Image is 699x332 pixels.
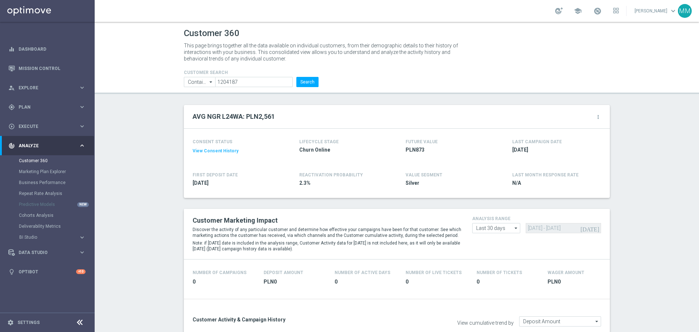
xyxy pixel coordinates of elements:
[7,319,14,326] i: settings
[8,123,79,130] div: Execute
[296,77,319,87] button: Search
[8,85,15,91] i: person_search
[8,59,86,78] div: Mission Control
[19,180,76,185] a: Business Performance
[8,46,86,52] button: equalizer Dashboard
[574,7,582,15] span: school
[8,269,15,275] i: lightbulb
[512,180,597,187] span: N/A
[8,269,86,275] button: lightbulb Optibot +10
[193,278,255,285] span: 0
[76,269,86,274] div: +10
[79,249,86,256] i: keyboard_arrow_right
[184,42,464,62] p: This page brings together all the data available on individual customers, from their demographic ...
[457,320,514,326] label: View cumulative trend by
[8,249,79,256] div: Data Studio
[299,139,339,144] h4: LIFECYCLE STAGE
[406,139,438,144] h4: FUTURE VALUE
[79,234,86,241] i: keyboard_arrow_right
[17,320,40,325] a: Settings
[19,199,94,210] div: Predictive Models
[19,144,79,148] span: Analyze
[193,240,461,252] p: Note: if [DATE] date is included in the analysis range, Customer Activity data for [DATE] is not ...
[193,216,461,225] h2: Customer Marketing Impact
[19,221,94,232] div: Deliverability Metrics
[19,177,94,188] div: Business Performance
[8,104,86,110] button: gps_fixed Plan keyboard_arrow_right
[79,142,86,149] i: keyboard_arrow_right
[8,143,86,149] button: track_changes Analyze keyboard_arrow_right
[8,85,79,91] div: Explore
[19,262,76,281] a: Optibot
[8,85,86,91] button: person_search Explore keyboard_arrow_right
[335,278,397,285] span: 0
[8,262,86,281] div: Optibot
[79,103,86,110] i: keyboard_arrow_right
[19,232,94,243] div: BI Studio
[299,147,384,153] span: Churn Online
[193,316,391,323] h3: Customer Activity & Campaign History
[593,317,601,326] i: arrow_drop_down
[472,216,601,221] h4: analysis range
[335,270,390,275] h4: Number of Active Days
[406,270,462,275] h4: Number Of Live Tickets
[19,39,86,59] a: Dashboard
[184,77,215,87] input: Contains
[8,250,86,255] button: Data Studio keyboard_arrow_right
[19,86,79,90] span: Explore
[184,70,319,75] h4: CUSTOMER SEARCH
[19,235,71,239] span: BI Studio
[19,234,86,240] button: BI Studio keyboard_arrow_right
[634,5,678,16] a: [PERSON_NAME]keyboard_arrow_down
[299,180,384,187] span: 2.3%
[19,210,94,221] div: Cohorts Analysis
[19,59,86,78] a: Mission Control
[19,124,79,129] span: Execute
[19,155,94,166] div: Customer 360
[548,270,584,275] h4: Wager Amount
[193,180,278,187] span: 2017-06-16
[8,124,86,129] button: play_circle_outline Execute keyboard_arrow_right
[19,158,76,164] a: Customer 360
[472,223,520,233] input: analysis range
[8,66,86,71] button: Mission Control
[215,77,293,87] input: Enter CID, Email, name or phone
[406,278,468,285] span: 0
[193,270,246,275] h4: Number of Campaigns
[19,188,94,199] div: Repeat Rate Analysis
[264,278,326,285] span: PLN0
[406,180,491,187] span: Silver
[19,166,94,177] div: Marketing Plan Explorer
[477,278,539,285] span: 0
[678,4,692,18] div: MM
[8,123,15,130] i: play_circle_outline
[8,142,15,149] i: track_changes
[8,39,86,59] div: Dashboard
[669,7,677,15] span: keyboard_arrow_down
[77,202,89,207] div: NEW
[512,147,597,153] span: 2025-06-22
[19,223,76,229] a: Deliverability Metrics
[19,212,76,218] a: Cohorts Analysis
[299,172,363,177] span: REACTIVATION PROBABILITY
[595,114,601,120] i: more_vert
[19,191,76,196] a: Repeat Rate Analysis
[19,250,79,255] span: Data Studio
[8,104,15,110] i: gps_fixed
[8,104,79,110] div: Plan
[406,172,442,177] h4: VALUE SEGMENT
[79,123,86,130] i: keyboard_arrow_right
[19,235,79,239] div: BI Studio
[193,227,461,238] p: Discover the activity of any particular customer and determine how effective your campaigns have ...
[513,223,520,233] i: arrow_drop_down
[8,46,15,52] i: equalizer
[193,148,238,154] button: View Consent History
